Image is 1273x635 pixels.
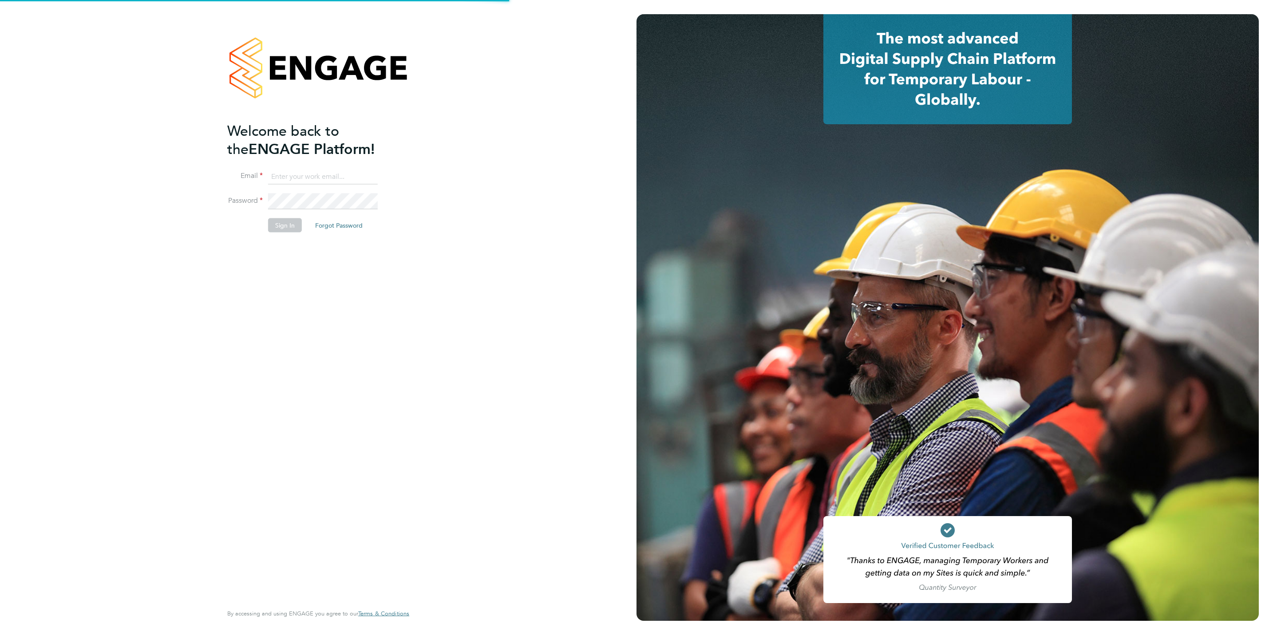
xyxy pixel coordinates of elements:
[268,218,302,233] button: Sign In
[227,122,339,158] span: Welcome back to the
[358,610,409,617] span: Terms & Conditions
[227,196,263,205] label: Password
[308,218,370,233] button: Forgot Password
[227,610,409,617] span: By accessing and using ENGAGE you agree to our
[358,610,409,617] a: Terms & Conditions
[268,169,378,185] input: Enter your work email...
[227,171,263,181] label: Email
[227,122,400,158] h2: ENGAGE Platform!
